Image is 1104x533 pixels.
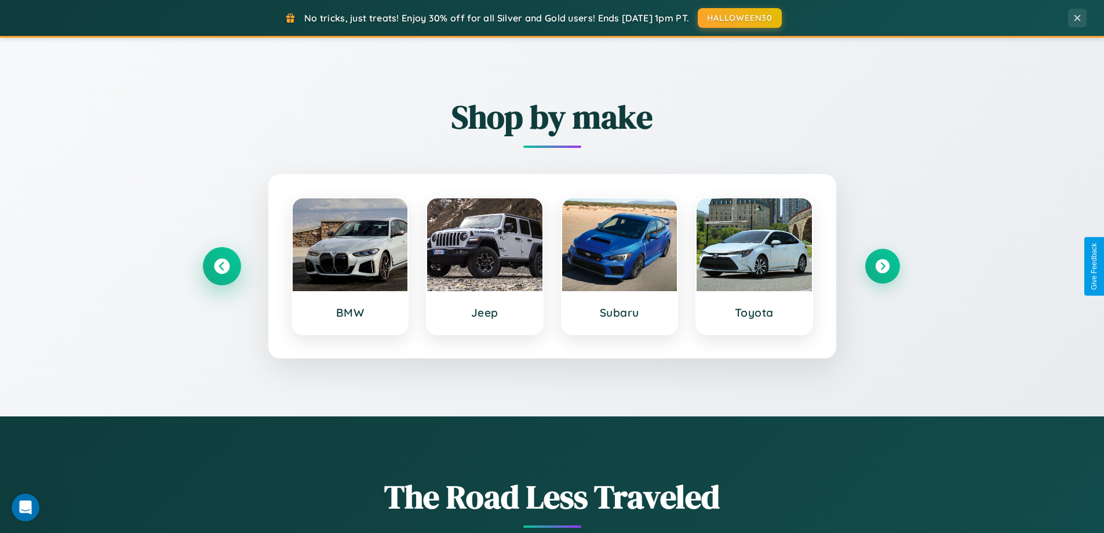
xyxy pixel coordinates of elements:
[304,306,396,320] h3: BMW
[304,12,689,24] span: No tricks, just treats! Enjoy 30% off for all Silver and Gold users! Ends [DATE] 1pm PT.
[1090,243,1098,290] div: Give Feedback
[12,494,39,521] iframe: Intercom live chat
[439,306,531,320] h3: Jeep
[205,474,900,519] h1: The Road Less Traveled
[708,306,800,320] h3: Toyota
[698,8,782,28] button: HALLOWEEN30
[574,306,666,320] h3: Subaru
[205,95,900,139] h2: Shop by make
